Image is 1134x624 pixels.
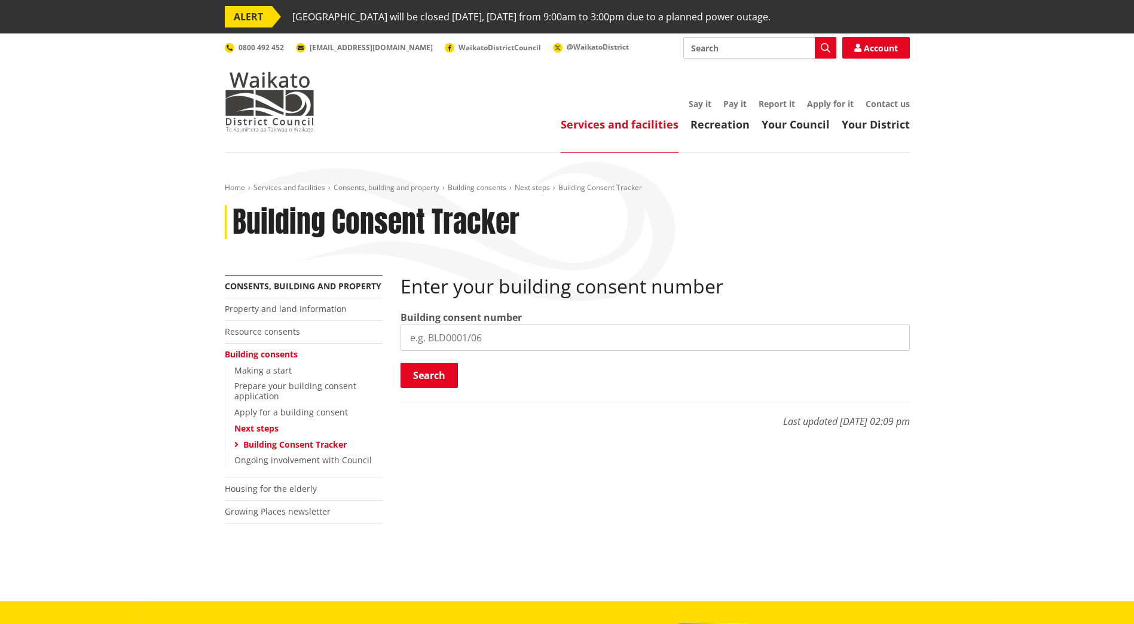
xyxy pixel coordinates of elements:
a: @WaikatoDistrict [553,42,629,52]
a: WaikatoDistrictCouncil [445,42,541,53]
a: Property and land information [225,303,347,314]
a: Next steps [515,182,550,192]
a: Building Consent Tracker [243,439,347,450]
a: Growing Places newsletter [225,506,331,517]
a: Services and facilities [561,117,678,131]
span: 0800 492 452 [239,42,284,53]
a: Your District [842,117,910,131]
span: [GEOGRAPHIC_DATA] will be closed [DATE], [DATE] from 9:00am to 3:00pm due to a planned power outage. [292,6,771,27]
a: Pay it [723,98,747,109]
a: Building consents [225,348,298,360]
img: Waikato District Council - Te Kaunihera aa Takiwaa o Waikato [225,72,314,131]
a: [EMAIL_ADDRESS][DOMAIN_NAME] [296,42,433,53]
h1: Building Consent Tracker [233,205,519,240]
a: Consents, building and property [225,280,381,292]
label: Building consent number [401,310,522,325]
a: Report it [759,98,795,109]
a: Services and facilities [253,182,325,192]
nav: breadcrumb [225,183,910,193]
a: Making a start [234,365,292,376]
a: Ongoing involvement with Council [234,454,372,466]
input: e.g. BLD0001/06 [401,325,910,351]
a: Apply for it [807,98,854,109]
button: Search [401,363,458,388]
a: Next steps [234,423,279,434]
a: Consents, building and property [334,182,439,192]
span: [EMAIL_ADDRESS][DOMAIN_NAME] [310,42,433,53]
span: WaikatoDistrictCouncil [459,42,541,53]
a: Building consents [448,182,506,192]
span: Building Consent Tracker [558,182,642,192]
a: Say it [689,98,711,109]
span: ALERT [225,6,272,27]
a: Account [842,37,910,59]
a: Prepare your building consent application [234,380,356,402]
a: Recreation [690,117,750,131]
a: Contact us [866,98,910,109]
input: Search input [683,37,836,59]
a: Your Council [762,117,830,131]
a: Home [225,182,245,192]
a: Housing for the elderly [225,483,317,494]
a: Resource consents [225,326,300,337]
p: Last updated [DATE] 02:09 pm [401,402,910,429]
a: Apply for a building consent [234,406,348,418]
span: @WaikatoDistrict [567,42,629,52]
h2: Enter your building consent number [401,275,910,298]
a: 0800 492 452 [225,42,284,53]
